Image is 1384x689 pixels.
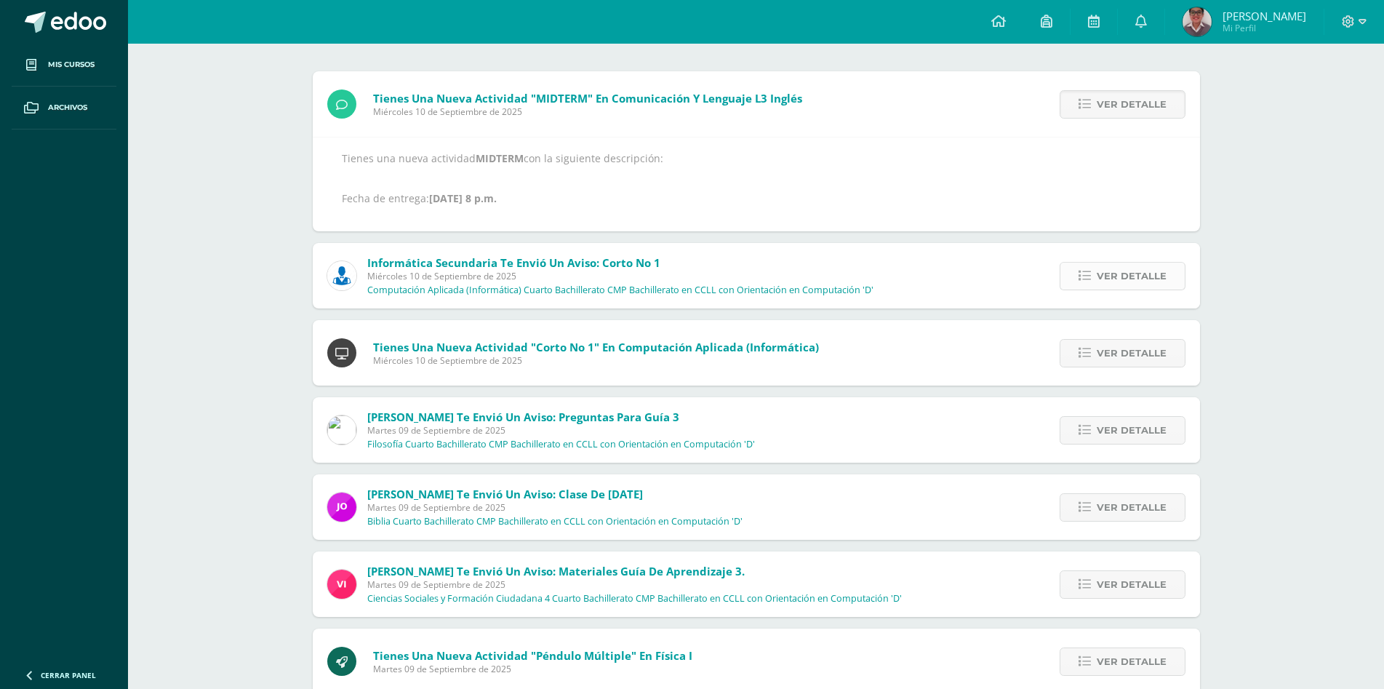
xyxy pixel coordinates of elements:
[367,516,743,527] p: Biblia Cuarto Bachillerato CMP Bachillerato en CCLL con Orientación en Computación 'D'
[367,564,745,578] span: [PERSON_NAME] te envió un aviso: Materiales Guía de aprendizaje 3.
[1097,571,1167,598] span: Ver detalle
[367,424,755,437] span: Martes 09 de Septiembre de 2025
[373,105,802,118] span: Miércoles 10 de Septiembre de 2025
[48,102,87,113] span: Archivos
[12,44,116,87] a: Mis cursos
[373,648,692,663] span: Tienes una nueva actividad "Péndulo múltiple" En Física I
[367,593,902,605] p: Ciencias Sociales y Formación Ciudadana 4 Cuarto Bachillerato CMP Bachillerato en CCLL con Orient...
[1097,340,1167,367] span: Ver detalle
[327,570,356,599] img: bd6d0aa147d20350c4821b7c643124fa.png
[327,493,356,522] img: 6614adf7432e56e5c9e182f11abb21f1.png
[1097,417,1167,444] span: Ver detalle
[373,340,819,354] span: Tienes una nueva actividad "Corto No 1" En Computación Aplicada (Informática)
[327,415,356,445] img: 6dfd641176813817be49ede9ad67d1c4.png
[367,439,755,450] p: Filosofía Cuarto Bachillerato CMP Bachillerato en CCLL con Orientación en Computación 'D'
[373,354,819,367] span: Miércoles 10 de Septiembre de 2025
[367,284,873,296] p: Computación Aplicada (Informática) Cuarto Bachillerato CMP Bachillerato en CCLL con Orientación e...
[429,191,497,205] strong: [DATE] 8 p.m.
[1097,648,1167,675] span: Ver detalle
[1097,91,1167,118] span: Ver detalle
[327,261,356,290] img: 6ed6846fa57649245178fca9fc9a58dd.png
[41,670,96,680] span: Cerrar panel
[1097,494,1167,521] span: Ver detalle
[1183,7,1212,36] img: 9ff29071dadff2443d3fc9e4067af210.png
[12,87,116,130] a: Archivos
[367,578,902,591] span: Martes 09 de Septiembre de 2025
[367,501,743,514] span: Martes 09 de Septiembre de 2025
[1097,263,1167,290] span: Ver detalle
[367,270,873,282] span: Miércoles 10 de Septiembre de 2025
[1223,22,1306,34] span: Mi Perfil
[373,663,692,675] span: Martes 09 de Septiembre de 2025
[367,255,660,270] span: Informática Secundaria te envió un aviso: Corto No 1
[373,91,802,105] span: Tienes una nueva actividad "MIDTERM" En Comunicación y Lenguaje L3 Inglés
[1223,9,1306,23] span: [PERSON_NAME]
[476,151,524,165] strong: MIDTERM
[48,59,95,71] span: Mis cursos
[367,410,679,424] span: [PERSON_NAME] te envió un aviso: Preguntas para guía 3
[367,487,643,501] span: [PERSON_NAME] te envió un aviso: Clase de [DATE]
[342,152,1171,205] p: Tienes una nueva actividad con la siguiente descripción: Fecha de entrega:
